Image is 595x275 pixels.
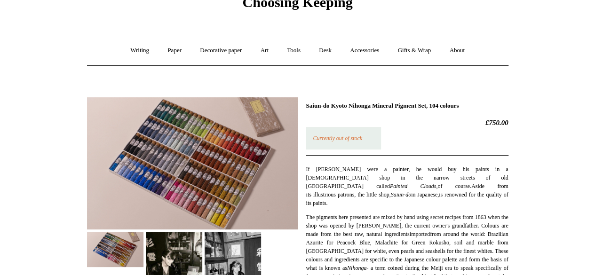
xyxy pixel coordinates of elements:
[347,265,366,271] em: Nihonga
[159,38,190,63] a: Paper
[437,191,439,198] em: ,
[306,102,508,110] h1: Saiun-do Kyoto Nihonga Mineral Pigment Set, 104 colours
[87,232,143,267] img: Saiun-do Kyoto Nihonga Mineral Pigment Set, 104 colours
[310,38,340,63] a: Desk
[191,38,250,63] a: Decorative paper
[278,38,309,63] a: Tools
[242,2,352,8] a: Choosing Keeping
[411,191,437,198] span: in Japanese
[389,38,439,63] a: Gifts & Wrap
[390,183,438,189] em: Painted Clouds,
[306,165,508,207] p: If [PERSON_NAME] were a painter, he would buy his paints in a [DEMOGRAPHIC_DATA] shop in the narr...
[341,38,388,63] a: Accessories
[87,97,298,229] img: Saiun-do Kyoto Nihonga Mineral Pigment Set, 104 colours
[441,38,473,63] a: About
[313,135,362,141] em: Currently out of stock
[391,191,411,198] em: Saiun-do
[252,38,277,63] a: Art
[306,118,508,127] h2: £750.00
[470,183,471,189] em: .
[122,38,158,63] a: Writing
[410,231,430,237] span: imported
